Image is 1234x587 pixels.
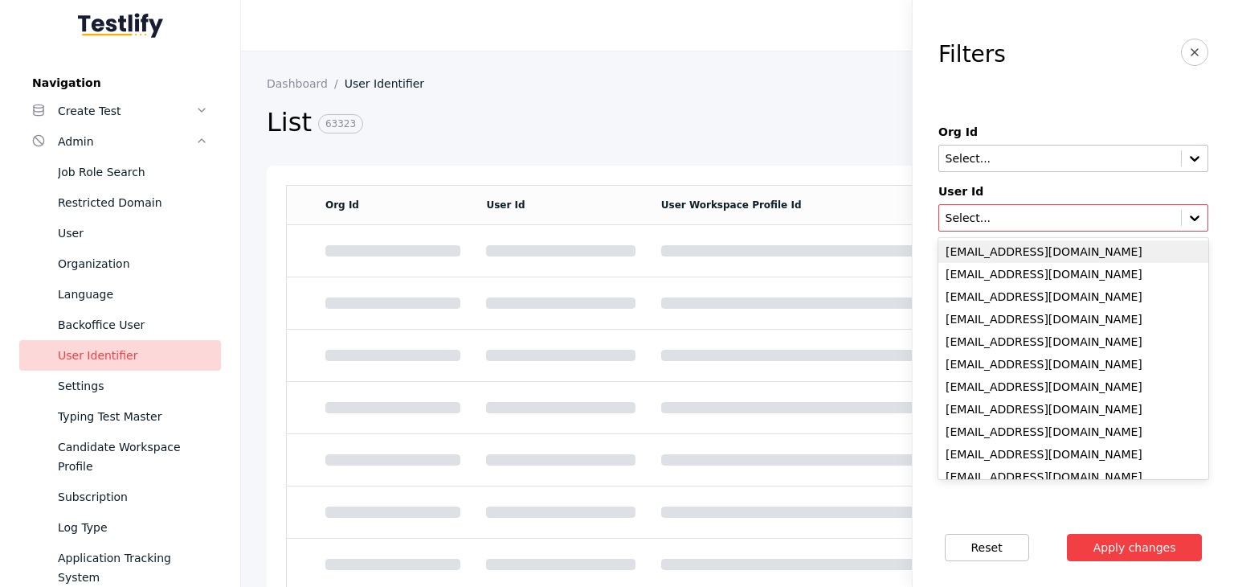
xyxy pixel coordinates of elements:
[938,376,1208,398] div: [EMAIL_ADDRESS][DOMAIN_NAME]
[938,466,1208,488] div: [EMAIL_ADDRESS][DOMAIN_NAME]
[19,512,221,543] a: Log Type
[938,185,1208,198] label: User Id
[19,157,221,187] a: Job Role Search
[938,443,1208,466] div: [EMAIL_ADDRESS][DOMAIN_NAME]
[945,534,1029,561] button: Reset
[938,308,1208,330] div: [EMAIL_ADDRESS][DOMAIN_NAME]
[19,432,221,482] a: Candidate Workspace Profile
[58,224,208,243] div: User
[19,218,221,248] a: User
[938,421,1208,443] div: [EMAIL_ADDRESS][DOMAIN_NAME]
[58,518,208,537] div: Log Type
[19,279,221,310] a: Language
[58,162,208,182] div: Job Role Search
[486,199,525,211] a: User Id
[938,42,1006,68] h3: Filters
[318,114,363,133] span: 63323
[267,106,1108,140] h2: List
[938,125,1208,138] label: Org Id
[19,401,221,432] a: Typing Test Master
[938,240,1208,263] div: [EMAIL_ADDRESS][DOMAIN_NAME]
[58,376,208,396] div: Settings
[58,132,195,151] div: Admin
[58,285,208,304] div: Language
[938,398,1208,421] div: [EMAIL_ADDRESS][DOMAIN_NAME]
[78,13,163,38] img: Testlify - Backoffice
[58,548,208,587] div: Application Tracking System
[267,77,345,90] a: Dashboard
[345,77,437,90] a: User Identifier
[1067,534,1203,561] button: Apply changes
[58,101,195,121] div: Create Test
[58,487,208,507] div: Subscription
[19,76,221,89] label: Navigation
[58,437,208,476] div: Candidate Workspace Profile
[938,330,1208,353] div: [EMAIL_ADDRESS][DOMAIN_NAME]
[58,315,208,335] div: Backoffice User
[58,193,208,212] div: Restricted Domain
[938,285,1208,308] div: [EMAIL_ADDRESS][DOMAIN_NAME]
[938,263,1208,285] div: [EMAIL_ADDRESS][DOMAIN_NAME]
[19,187,221,218] a: Restricted Domain
[58,254,208,273] div: Organization
[58,407,208,426] div: Typing Test Master
[19,371,221,401] a: Settings
[58,346,208,365] div: User Identifier
[19,248,221,279] a: Organization
[325,199,359,211] a: Org Id
[938,353,1208,376] div: [EMAIL_ADDRESS][DOMAIN_NAME]
[19,310,221,340] a: Backoffice User
[19,340,221,371] a: User Identifier
[661,199,802,211] a: User Workspace Profile Id
[19,482,221,512] a: Subscription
